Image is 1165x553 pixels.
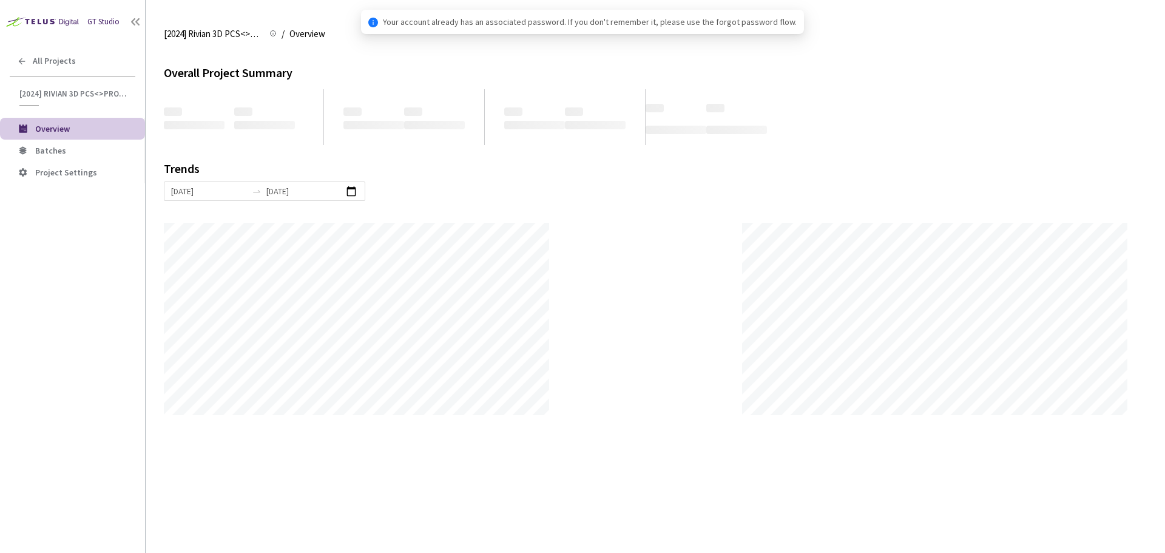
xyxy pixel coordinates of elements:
[171,185,247,198] input: Start date
[164,107,182,116] span: ‌
[87,16,120,28] div: GT Studio
[504,107,522,116] span: ‌
[368,18,378,27] span: info-circle
[646,104,664,112] span: ‌
[646,126,706,134] span: ‌
[35,123,70,134] span: Overview
[164,162,1130,182] div: Trends
[164,121,225,129] span: ‌
[164,27,262,41] span: [2024] Rivian 3D PCS<>Production
[565,121,626,129] span: ‌
[252,186,262,196] span: to
[35,145,66,156] span: Batches
[19,89,128,99] span: [2024] Rivian 3D PCS<>Production
[35,167,97,178] span: Project Settings
[282,27,285,41] li: /
[33,56,76,66] span: All Projects
[404,107,422,116] span: ‌
[289,27,325,41] span: Overview
[234,121,295,129] span: ‌
[343,121,404,129] span: ‌
[343,107,362,116] span: ‌
[234,107,252,116] span: ‌
[706,104,724,112] span: ‌
[706,126,767,134] span: ‌
[565,107,583,116] span: ‌
[404,121,465,129] span: ‌
[504,121,565,129] span: ‌
[266,185,342,198] input: End date
[164,63,1147,82] div: Overall Project Summary
[383,15,797,29] span: Your account already has an associated password. If you don't remember it, please use the forgot ...
[252,186,262,196] span: swap-right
